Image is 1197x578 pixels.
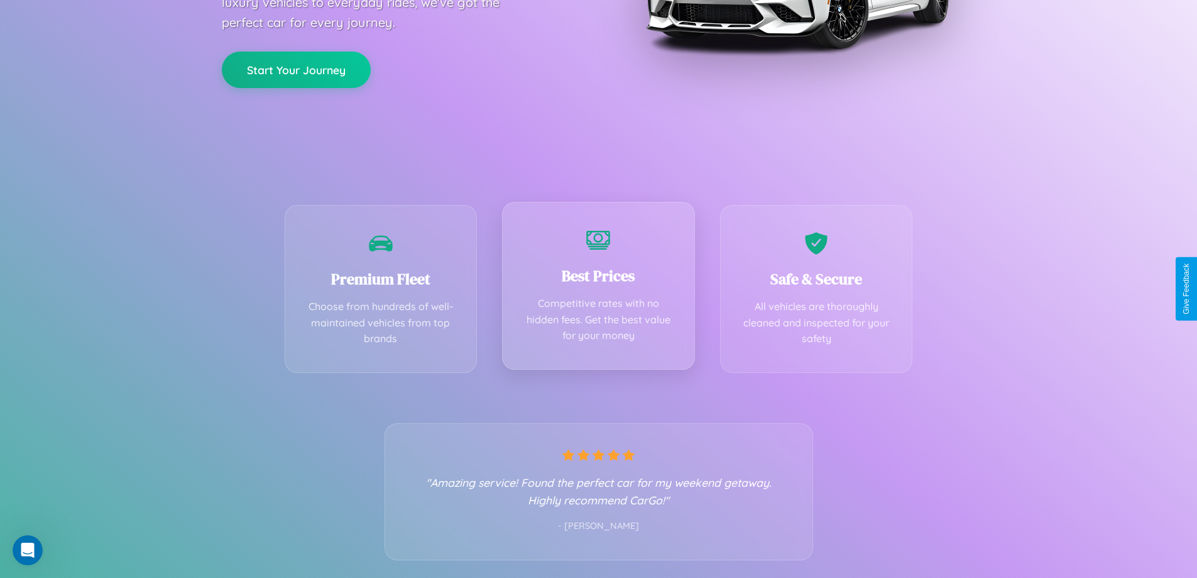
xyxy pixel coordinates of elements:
p: - [PERSON_NAME] [410,518,787,535]
div: Give Feedback [1182,264,1191,314]
h3: Best Prices [522,265,675,286]
p: Competitive rates with no hidden fees. Get the best value for your money [522,296,675,344]
button: Start Your Journey [222,52,371,88]
p: All vehicles are thoroughly cleaned and inspected for your safety [740,299,894,347]
h3: Premium Fleet [304,269,458,289]
iframe: Intercom live chat [13,535,43,565]
p: Choose from hundreds of well-maintained vehicles from top brands [304,299,458,347]
h3: Safe & Secure [740,269,894,289]
p: "Amazing service! Found the perfect car for my weekend getaway. Highly recommend CarGo!" [410,474,787,509]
